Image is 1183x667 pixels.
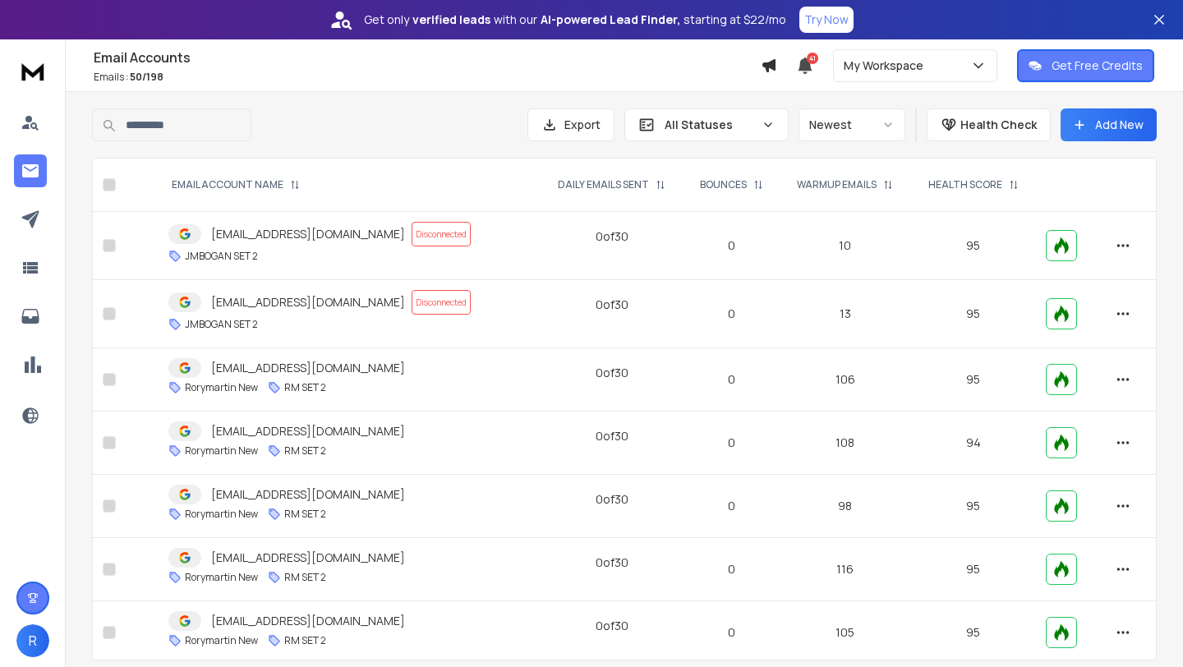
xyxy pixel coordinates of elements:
[911,475,1036,538] td: 95
[693,435,770,451] p: 0
[911,412,1036,475] td: 94
[211,486,405,503] p: [EMAIL_ADDRESS][DOMAIN_NAME]
[693,371,770,388] p: 0
[911,601,1036,665] td: 95
[541,11,680,28] strong: AI-powered Lead Finder,
[797,178,877,191] p: WARMUP EMAILS
[16,624,49,657] button: R
[911,280,1036,348] td: 95
[1017,49,1154,82] button: Get Free Credits
[693,498,770,514] p: 0
[412,11,490,28] strong: verified leads
[211,226,405,242] p: [EMAIL_ADDRESS][DOMAIN_NAME]
[596,491,628,508] div: 0 of 30
[596,554,628,571] div: 0 of 30
[960,117,1037,133] p: Health Check
[284,508,326,521] p: RM SET 2
[596,228,628,245] div: 0 of 30
[412,222,471,246] span: Disconnected
[284,444,326,458] p: RM SET 2
[1052,57,1143,74] p: Get Free Credits
[780,475,911,538] td: 98
[596,428,628,444] div: 0 of 30
[185,508,258,521] p: Rorymartin New
[780,280,911,348] td: 13
[211,294,405,310] p: [EMAIL_ADDRESS][DOMAIN_NAME]
[94,48,761,67] h1: Email Accounts
[94,71,761,84] p: Emails :
[665,117,755,133] p: All Statuses
[596,365,628,381] div: 0 of 30
[185,634,258,647] p: Rorymartin New
[284,634,326,647] p: RM SET 2
[911,538,1036,601] td: 95
[693,237,770,254] p: 0
[911,348,1036,412] td: 95
[185,318,258,331] p: JMBOGAN SET 2
[596,297,628,313] div: 0 of 30
[16,56,49,86] img: logo
[364,11,786,28] p: Get only with our starting at $22/mo
[211,360,405,376] p: [EMAIL_ADDRESS][DOMAIN_NAME]
[928,178,1002,191] p: HEALTH SCORE
[927,108,1051,141] button: Health Check
[693,561,770,577] p: 0
[780,412,911,475] td: 108
[412,290,471,315] span: Disconnected
[780,212,911,280] td: 10
[211,613,405,629] p: [EMAIL_ADDRESS][DOMAIN_NAME]
[284,571,326,584] p: RM SET 2
[596,618,628,634] div: 0 of 30
[693,306,770,322] p: 0
[807,53,818,64] span: 41
[780,538,911,601] td: 116
[780,348,911,412] td: 106
[284,381,326,394] p: RM SET 2
[844,57,930,74] p: My Workspace
[804,11,849,28] p: Try Now
[700,178,747,191] p: BOUNCES
[799,7,854,33] button: Try Now
[1061,108,1157,141] button: Add New
[172,178,300,191] div: EMAIL ACCOUNT NAME
[799,108,905,141] button: Newest
[185,444,258,458] p: Rorymartin New
[693,624,770,641] p: 0
[211,423,405,439] p: [EMAIL_ADDRESS][DOMAIN_NAME]
[185,381,258,394] p: Rorymartin New
[527,108,615,141] button: Export
[130,70,163,84] span: 50 / 198
[911,212,1036,280] td: 95
[780,601,911,665] td: 105
[185,250,258,263] p: JMBOGAN SET 2
[185,571,258,584] p: Rorymartin New
[558,178,649,191] p: DAILY EMAILS SENT
[211,550,405,566] p: [EMAIL_ADDRESS][DOMAIN_NAME]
